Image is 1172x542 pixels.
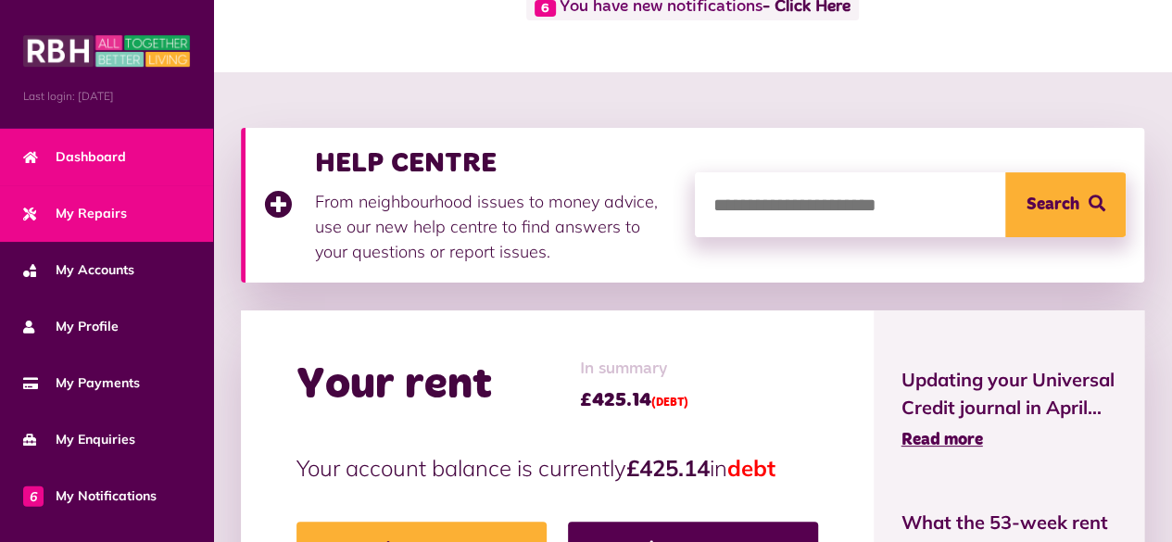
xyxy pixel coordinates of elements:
span: In summary [580,357,688,382]
span: My Accounts [23,260,134,280]
h2: Your rent [296,359,492,412]
span: debt [727,454,775,482]
span: My Enquiries [23,430,135,449]
span: £425.14 [580,386,688,414]
img: MyRBH [23,32,190,69]
span: Search [1027,172,1079,237]
a: Updating your Universal Credit journal in April... Read more [901,366,1117,453]
p: Your account balance is currently in [296,451,818,485]
span: Dashboard [23,147,126,167]
span: Last login: [DATE] [23,88,190,105]
span: 6 [23,485,44,506]
strong: £425.14 [626,454,710,482]
span: My Payments [23,373,140,393]
span: (DEBT) [651,397,688,409]
span: Read more [901,432,983,448]
button: Search [1005,172,1126,237]
span: My Repairs [23,204,127,223]
p: From neighbourhood issues to money advice, use our new help centre to find answers to your questi... [315,189,676,264]
span: My Profile [23,317,119,336]
h3: HELP CENTRE [315,146,676,180]
span: My Notifications [23,486,157,506]
span: Updating your Universal Credit journal in April... [901,366,1117,422]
